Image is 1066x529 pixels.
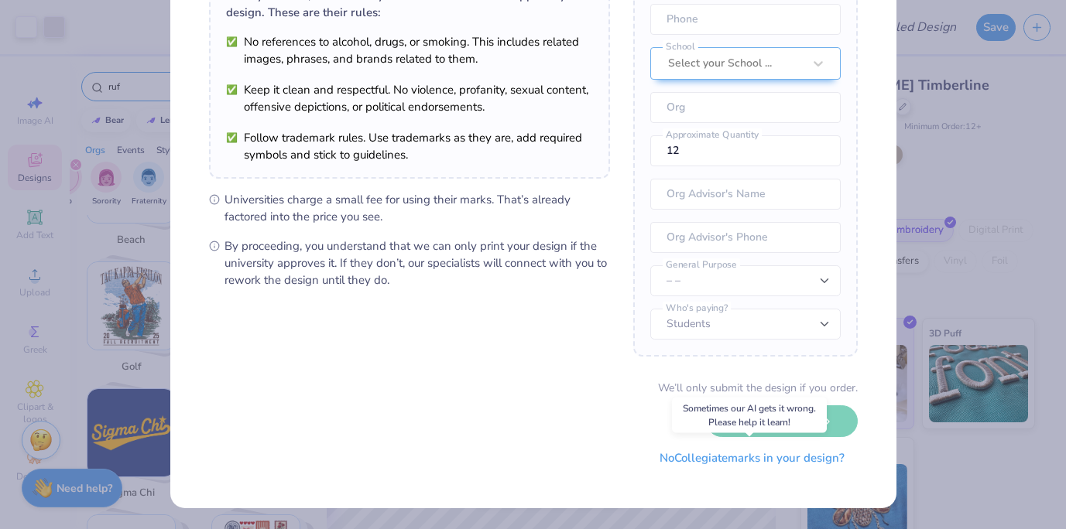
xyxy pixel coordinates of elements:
input: Phone [650,4,841,35]
div: Sometimes our AI gets it wrong. Please help it learn! [672,398,827,433]
input: Org Advisor's Phone [650,222,841,253]
li: Follow trademark rules. Use trademarks as they are, add required symbols and stick to guidelines. [226,129,593,163]
button: NoCollegiatemarks in your design? [646,442,858,474]
input: Approximate Quantity [650,135,841,166]
li: No references to alcohol, drugs, or smoking. This includes related images, phrases, and brands re... [226,33,593,67]
div: We’ll only submit the design if you order. [658,380,858,396]
input: Org [650,92,841,123]
span: Universities charge a small fee for using their marks. That’s already factored into the price you... [225,191,610,225]
input: Org Advisor's Name [650,179,841,210]
span: By proceeding, you understand that we can only print your design if the university approves it. I... [225,237,610,288]
li: Keep it clean and respectful. No violence, profanity, sexual content, offensive depictions, or po... [226,81,593,115]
